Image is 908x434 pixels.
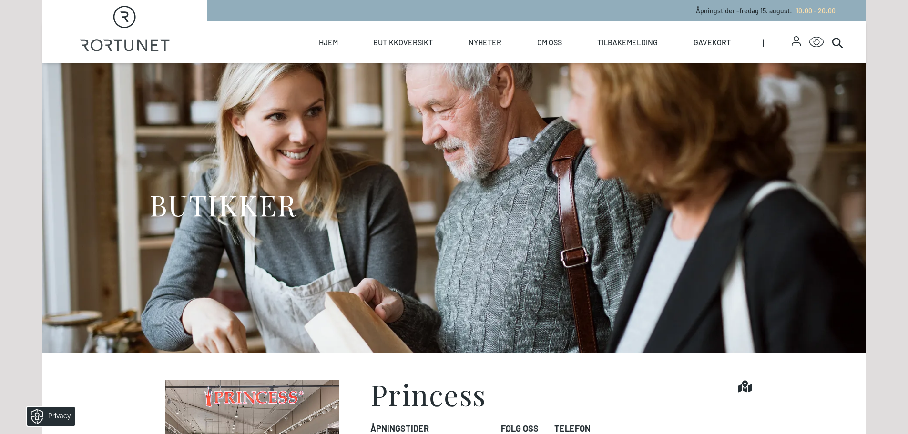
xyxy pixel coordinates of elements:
[796,7,836,15] span: 10:00 - 20:00
[790,209,824,216] details: Attribution
[792,211,816,216] div: © Mappedin
[319,21,338,63] a: Hjem
[10,404,87,429] iframe: Manage Preferences
[469,21,501,63] a: Nyheter
[696,6,836,16] p: Åpningstider - fredag 15. august :
[597,21,658,63] a: Tilbakemelding
[149,187,296,222] h1: BUTIKKER
[537,21,562,63] a: Om oss
[809,35,824,50] button: Open Accessibility Menu
[694,21,731,63] a: Gavekort
[373,21,433,63] a: Butikkoversikt
[792,7,836,15] a: 10:00 - 20:00
[763,21,792,63] span: |
[370,380,487,408] h1: Princess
